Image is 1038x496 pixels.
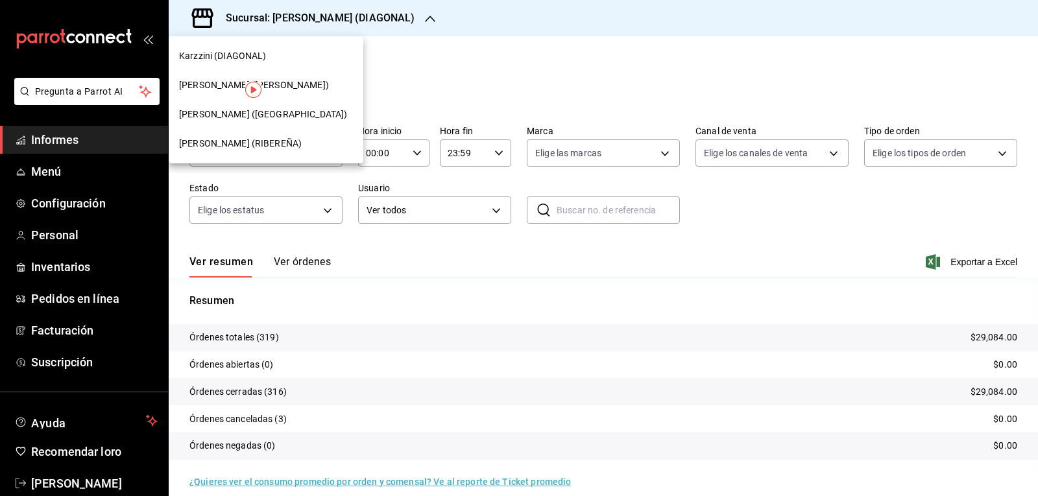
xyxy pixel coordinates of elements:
[169,129,363,158] div: [PERSON_NAME] (RIBEREÑA)
[169,100,363,129] div: [PERSON_NAME] ([GEOGRAPHIC_DATA])
[245,82,261,98] img: Marcador de información sobre herramientas
[179,138,302,148] font: [PERSON_NAME] (RIBEREÑA)
[179,80,329,90] font: [PERSON_NAME] ([PERSON_NAME])
[179,109,347,119] font: [PERSON_NAME] ([GEOGRAPHIC_DATA])
[169,41,363,71] div: Karzzini (DIAGONAL)
[179,51,267,61] font: Karzzini (DIAGONAL)
[169,71,363,100] div: [PERSON_NAME] ([PERSON_NAME])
